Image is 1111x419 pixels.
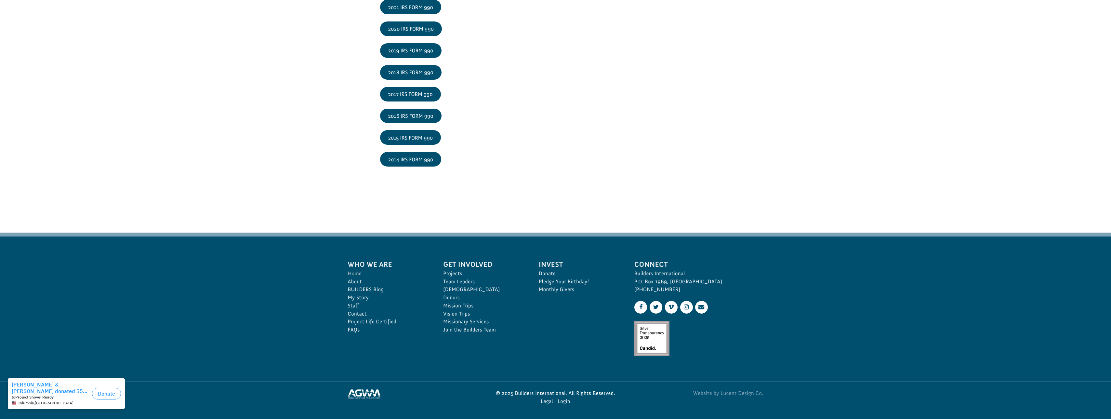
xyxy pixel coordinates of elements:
[680,301,693,314] a: Instagram
[380,87,441,101] a: 2017 IRS FORM 990
[443,326,524,334] a: Join the Builders Team
[18,26,73,31] span: Columbia , [GEOGRAPHIC_DATA]
[558,398,570,406] a: Login
[380,21,442,36] a: 2020 IRS FORM 990
[634,259,763,270] span: Connect
[539,270,620,278] a: Donate
[650,301,662,314] a: Twitter
[380,130,441,145] a: 2015 IRS FORM 990
[380,152,442,167] a: 2014 IRS FORM 990
[695,301,708,314] a: Contact Us
[348,326,429,334] a: FAQs
[443,294,524,302] a: Donors
[92,13,121,25] button: Donate
[488,389,623,398] p: © 2025 Builders International. All Rights Reserved.
[348,318,429,326] a: Project Life Certified
[539,286,620,294] a: Monthly Givers
[348,270,429,278] a: Home
[634,270,763,294] p: Builders International P.O. Box 1969, [GEOGRAPHIC_DATA] [PHONE_NUMBER]
[634,301,647,314] a: Facebook
[348,294,429,302] a: My Story
[348,259,429,270] span: Who We Are
[348,389,380,399] img: Assemblies of God World Missions
[665,301,678,314] a: Vimeo
[12,26,16,31] img: US.png
[380,43,442,58] a: 2019 IRS FORM 990
[634,321,669,356] img: Silver Transparency Rating for 2025 by Candid
[443,286,524,294] a: [DEMOGRAPHIC_DATA]
[443,259,524,270] span: Get Involved
[380,65,442,80] a: 2018 IRS FORM 990
[348,286,429,294] a: BUILDERS Blog
[348,302,429,310] a: Staff
[443,318,524,326] a: Missionary Services
[348,310,429,318] a: Contact
[539,278,620,286] a: Pledge Your Birthday!
[15,20,54,25] strong: Project Shovel Ready
[380,109,442,123] a: 2016 IRS FORM 990
[443,278,524,286] a: Team Leaders
[12,20,89,25] div: to
[443,270,524,278] a: Projects
[539,259,620,270] span: Invest
[541,398,553,406] a: Legal
[628,389,763,398] a: Website by Lucent Design Co.
[348,278,429,286] a: About
[12,7,89,20] div: [PERSON_NAME] & [PERSON_NAME] donated $50
[443,302,524,310] a: Mission Trips
[443,310,524,318] a: Vision Trips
